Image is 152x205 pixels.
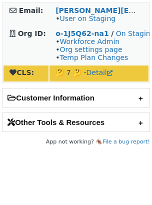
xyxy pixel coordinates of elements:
[111,29,113,37] strong: /
[59,14,115,22] a: User on Staging
[55,37,128,61] span: • • •
[9,68,34,76] strong: CLS:
[59,53,128,61] a: Temp Plan Changes
[2,88,149,107] h2: Customer Information
[86,68,112,76] a: Detail
[102,138,150,145] a: File a bug report!
[19,6,43,14] strong: Email:
[18,29,46,37] strong: Org ID:
[55,29,108,37] a: o-1J5Q62-na1
[2,137,150,147] footer: App not working? 🪳
[49,65,148,81] td: 🤔 7 🤔 -
[59,45,122,53] a: Org settings page
[2,113,149,131] h2: Other Tools & Resources
[59,37,119,45] a: Workforce Admin
[55,14,115,22] span: •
